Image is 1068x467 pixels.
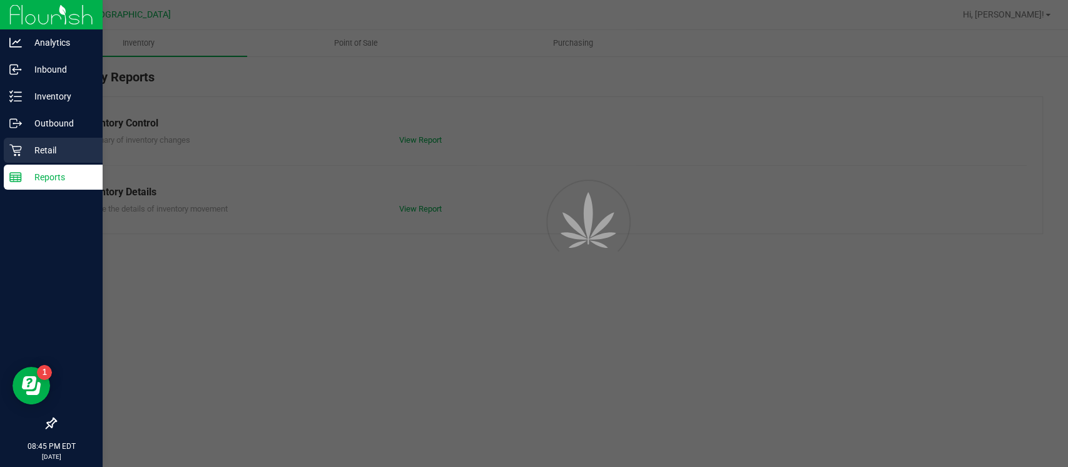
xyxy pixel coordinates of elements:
inline-svg: Inbound [9,63,22,76]
inline-svg: Inventory [9,90,22,103]
p: Reports [22,170,97,185]
p: Inventory [22,89,97,104]
iframe: Resource center unread badge [37,365,52,380]
inline-svg: Analytics [9,36,22,49]
p: 08:45 PM EDT [6,441,97,452]
inline-svg: Reports [9,171,22,183]
p: [DATE] [6,452,97,461]
inline-svg: Retail [9,144,22,157]
p: Outbound [22,116,97,131]
iframe: Resource center [13,367,50,404]
p: Analytics [22,35,97,50]
p: Retail [22,143,97,158]
inline-svg: Outbound [9,117,22,130]
p: Inbound [22,62,97,77]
